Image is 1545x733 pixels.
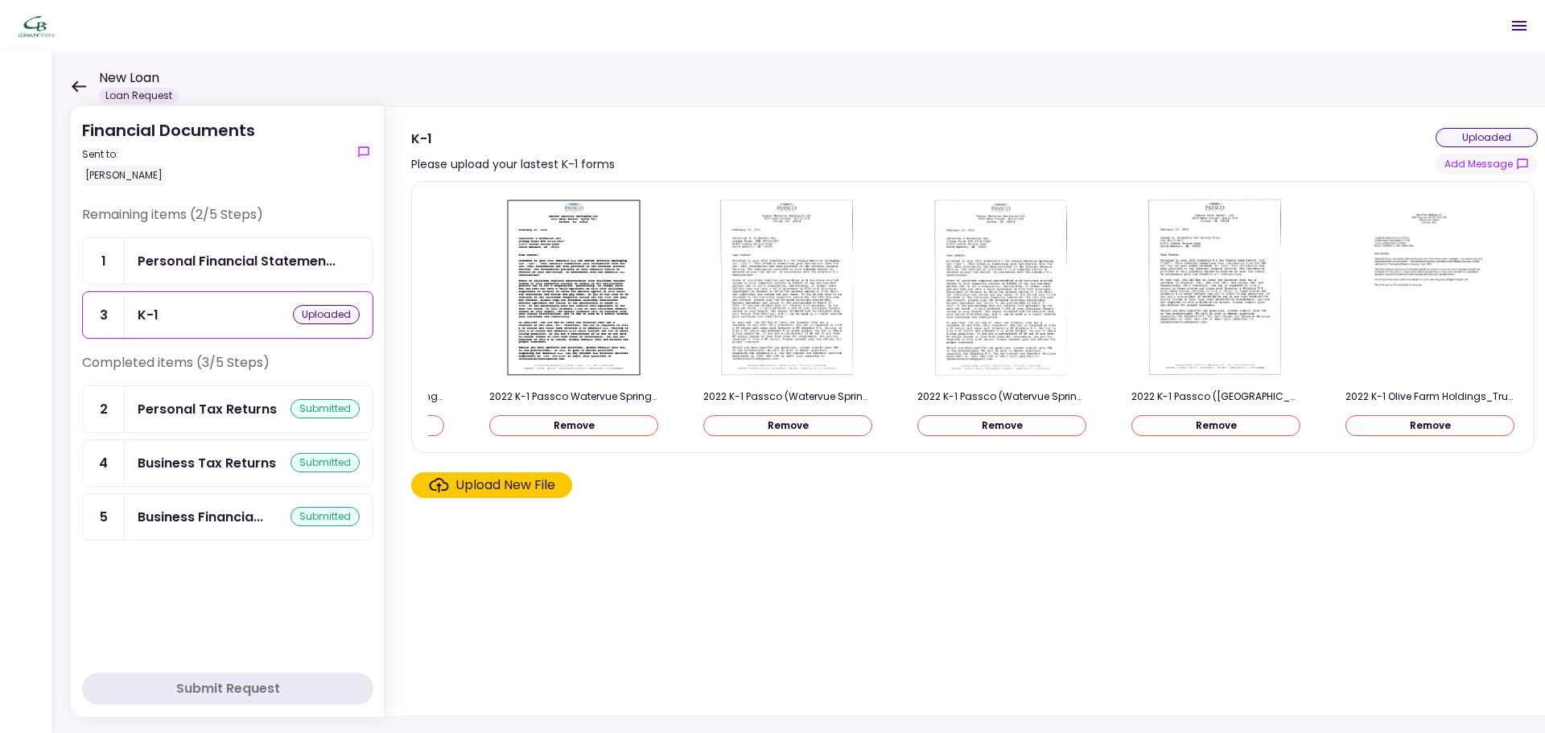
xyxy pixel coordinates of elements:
[411,154,615,174] div: Please upload your lastest K-1 forms
[16,14,56,38] img: Partner icon
[1131,389,1300,404] div: 2022 K-1 Passco (Palm Desert)_JGMRLT.pdf
[354,142,373,162] button: show-messages
[703,415,872,436] button: Remove
[455,476,555,495] div: Upload New File
[1345,389,1514,404] div: 2022 K-1 Olive Farm Holdings_Trust.pdf
[1436,154,1538,175] button: show-messages
[99,88,179,104] div: Loan Request
[489,389,658,404] div: 2022 K-1 Passco Watervue Springing LLC_CEMRLT 2.pdf
[917,415,1086,436] button: Remove
[489,415,658,436] button: Remove
[411,472,572,498] span: Click here to upload the required document
[82,673,373,705] button: Submit Request
[411,129,615,149] div: K-1
[82,165,166,186] div: [PERSON_NAME]
[82,147,255,162] div: Sent to:
[1436,128,1538,147] div: uploaded
[1345,415,1514,436] button: Remove
[1131,415,1300,436] button: Remove
[82,353,373,385] div: Completed items (3/5 Steps)
[917,389,1086,404] div: 2022 K-1 Passco (Watervue Springing)_CEMRLT .45819.pdf
[703,389,872,404] div: 2022 K-1 Passco (Watervue Springing)_CEMRLT .126977.pdf
[82,118,255,186] div: Financial Documents
[176,679,280,698] div: Submit Request
[1500,6,1539,45] button: Open menu
[99,68,179,88] h1: New Loan
[82,205,373,237] div: Remaining items (2/5 Steps)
